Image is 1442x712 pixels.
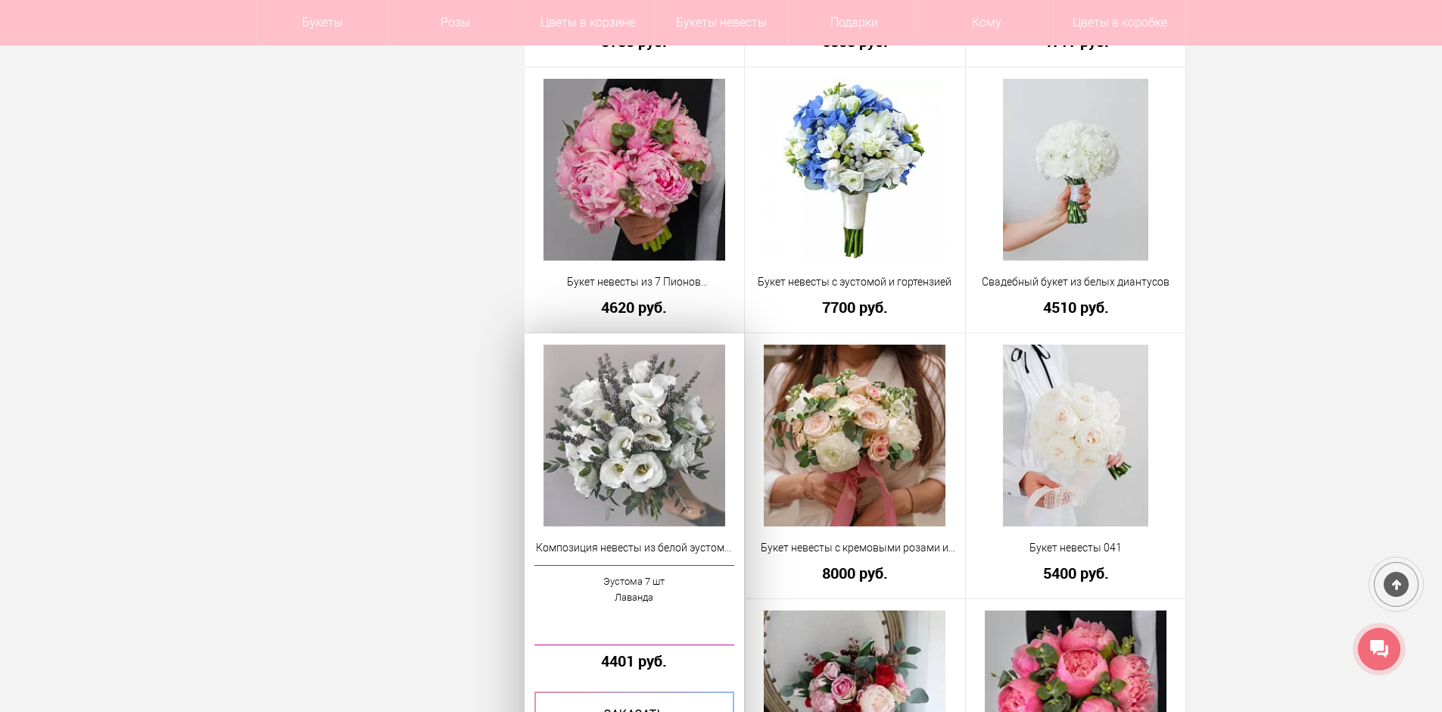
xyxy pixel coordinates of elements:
[976,33,1176,49] a: 4717 руб.
[976,540,1176,556] a: Букет невесты 041
[755,565,955,581] a: 8000 руб.
[543,79,725,261] img: Букет невесты из 7 Пионов Сара Бернар
[1003,345,1148,526] img: Букет невесты 041
[755,299,955,315] a: 7700 руб.
[764,345,945,526] img: Букет невесты с кремовыми розами и пионами
[534,540,735,556] a: Композиция невесты из белой эустомы и лаванды
[534,274,735,290] a: Букет невесты из 7 Пионов [PERSON_NAME]
[534,33,735,49] a: 5780 руб.
[755,33,955,49] a: 6353 руб.
[755,274,955,290] a: Букет невесты с эустомой и гортензией
[976,274,1176,290] a: Свадебный букет из белых диантусов
[1003,79,1148,261] img: Свадебный букет из белых диантусов
[534,299,735,315] a: 4620 руб.
[755,540,955,556] a: Букет невесты с кремовыми розами и пионами
[543,345,725,526] img: Композиция невесты из белой эустомы и лаванды
[764,79,945,261] img: Букет невесты с эустомой и гортензией
[976,565,1176,581] a: 5400 руб.
[534,653,735,669] a: 4401 руб.
[534,565,735,645] a: Эустома 7 штЛаванда
[976,299,1176,315] a: 4510 руб.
